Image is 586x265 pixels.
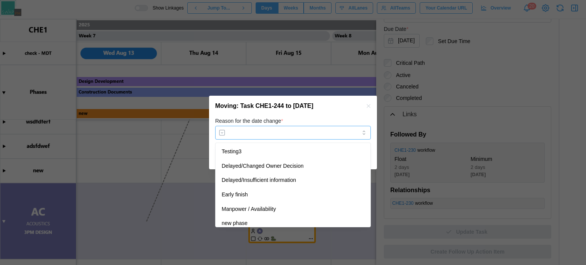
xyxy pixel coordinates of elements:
div: new phase [217,216,369,231]
div: Early finish [217,188,369,202]
div: Manpower / Availability [217,202,369,217]
div: Testing3 [217,145,369,159]
div: Delayed/Changed Owner Decision [217,159,369,173]
h2: Moving: Task CHE1-244 to [DATE] [215,103,313,109]
div: Delayed/Insufficient information [217,173,369,188]
label: Reason for the date change [215,117,283,125]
